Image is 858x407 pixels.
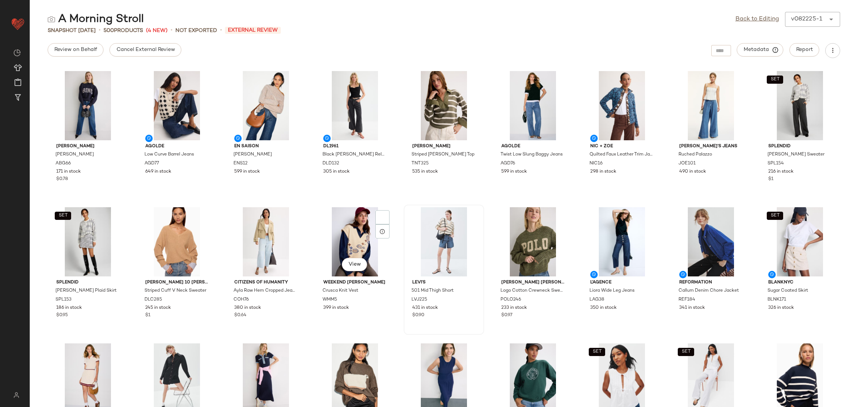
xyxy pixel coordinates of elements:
button: Review on Behalf [48,43,104,57]
span: • [220,26,222,35]
span: Ruched Palazzo [679,151,712,158]
span: $1 [768,176,773,183]
span: Weekend [PERSON_NAME] [323,279,387,286]
span: Liora Wide Leg Jeans [590,288,635,294]
img: DLD132.jpg [317,71,393,140]
img: COH76.jpg [228,207,304,276]
span: [PERSON_NAME]'s Jeans [679,143,743,150]
span: COH76 [233,297,249,303]
span: $1 [145,312,150,319]
img: ENS12.jpg [228,71,304,140]
div: Products [104,27,143,35]
button: SET [678,348,694,356]
a: Back to Editing [735,15,779,24]
span: 649 in stock [145,169,171,175]
span: Reformation [679,279,743,286]
img: AGD77.jpg [139,71,214,140]
span: Black [PERSON_NAME] Relaxed Barrel [322,151,386,158]
img: ABG66.jpg [50,71,125,140]
span: Not Exported [175,27,217,35]
span: Metadata [743,47,777,53]
span: AGD76 [500,160,515,167]
span: Snapshot [DATE] [48,27,96,35]
span: 171 in stock [56,169,81,175]
span: ABG66 [55,160,71,167]
img: WMM5.jpg [317,207,393,276]
button: Report [789,43,819,57]
span: Levi's [412,279,476,286]
span: Review on Behalf [54,47,97,53]
span: $0.78 [56,176,68,183]
span: 431 in stock [412,305,438,311]
span: DL1961 [323,143,387,150]
img: svg%3e [13,49,21,57]
span: 350 in stock [590,305,617,311]
span: AGOLDE [501,143,565,150]
span: 599 in stock [501,169,527,175]
span: 245 in stock [145,305,171,311]
span: External Review [225,27,281,34]
span: NIC + ZOE [590,143,654,150]
span: DLC285 [144,297,162,303]
span: LAG38 [590,297,604,303]
span: BLNK171 [768,297,786,303]
span: 341 in stock [679,305,705,311]
span: [PERSON_NAME] Plaid Skirt [55,288,117,294]
span: Cancel External Review [116,47,175,53]
img: JOE101.jpg [673,71,749,140]
button: SET [55,212,71,220]
span: Citizens of Humanity [234,279,298,286]
span: DLD132 [322,160,339,167]
span: 233 in stock [501,305,527,311]
span: JOE101 [679,160,696,167]
button: Metadata [737,43,784,57]
button: Cancel External Review [109,43,181,57]
button: View [342,258,367,271]
img: NIC16.jpg [584,71,660,140]
span: 380 in stock [234,305,261,311]
img: LAG38.jpg [584,207,660,276]
span: 535 in stock [412,169,438,175]
span: Twist Low Slung Baggy Jeans [500,151,563,158]
span: Splendid [56,279,120,286]
div: v082225-1 [791,15,822,24]
span: Report [796,47,813,53]
span: Quilted Faux Leather Trim Jacket [590,151,653,158]
span: [PERSON_NAME] Sweater [768,151,824,158]
img: POLO246.jpg [495,207,571,276]
img: BLNK171.jpg [762,207,838,276]
span: [PERSON_NAME] [233,151,272,158]
span: [PERSON_NAME] 10 [PERSON_NAME] x RTR [145,279,209,286]
span: ENS12 [233,160,248,167]
span: Crusca Knit Vest [322,288,358,294]
span: $0.97 [501,312,512,319]
span: 490 in stock [679,169,706,175]
img: SPL154.jpg [762,71,838,140]
span: 399 in stock [323,305,349,311]
span: View [348,262,361,267]
span: Striped Cuff V Neck Sweater [144,288,206,294]
span: TNT325 [411,160,429,167]
span: Sugar Coated Skirt [768,288,808,294]
span: 500 [104,28,114,33]
span: Striped [PERSON_NAME] Top [411,151,474,158]
span: $0.95 [56,312,68,319]
span: AGD77 [144,160,159,167]
img: AGD76.jpg [495,71,571,140]
div: A Morning Stroll [48,12,144,27]
img: LVJ225.jpg [406,207,482,276]
span: AGOLDE [145,143,209,150]
span: L'agence [590,279,654,286]
span: NIC16 [590,160,603,167]
span: [PERSON_NAME] [55,151,94,158]
span: [PERSON_NAME] [PERSON_NAME] [501,279,565,286]
span: SET [770,77,779,82]
button: SET [767,76,783,84]
span: Logo Cotton Crewneck Sweater [500,288,564,294]
span: SPL154 [768,160,784,167]
span: 216 in stock [768,169,794,175]
img: svg%3e [9,392,23,398]
span: [PERSON_NAME] [412,143,476,150]
span: 599 in stock [234,169,260,175]
span: SET [770,213,779,218]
